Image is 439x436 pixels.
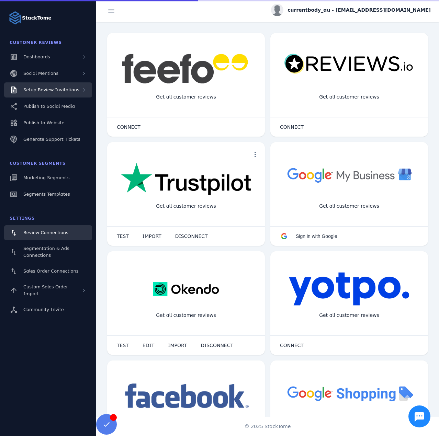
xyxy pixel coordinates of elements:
[4,170,92,185] a: Marketing Segments
[10,40,62,45] span: Customer Reviews
[23,137,80,142] span: Generate Support Tickets
[23,230,68,235] span: Review Connections
[23,120,64,125] span: Publish to Website
[121,54,251,84] img: feefo.png
[150,88,222,106] div: Get all customer reviews
[168,343,187,348] span: IMPORT
[4,132,92,147] a: Generate Support Tickets
[296,233,337,239] span: Sign in with Google
[273,120,311,134] button: CONNECT
[161,339,194,352] button: IMPORT
[22,14,52,22] strong: StackTome
[143,343,154,348] span: EDIT
[23,87,79,92] span: Setup Review Invitations
[308,415,390,434] div: Import Products from Google
[4,302,92,317] a: Community Invite
[284,381,414,405] img: googleshopping.png
[150,197,222,215] div: Get all customer reviews
[136,229,168,243] button: IMPORT
[314,88,385,106] div: Get all customer reviews
[117,343,129,348] span: TEST
[110,339,136,352] button: TEST
[23,175,69,180] span: Marketing Segments
[284,54,414,74] img: reviewsio.svg
[153,272,219,306] img: okendo.webp
[289,272,410,306] img: yotpo.png
[4,225,92,240] a: Review Connections
[117,234,129,239] span: TEST
[273,229,344,243] button: Sign in with Google
[150,306,222,324] div: Get all customer reviews
[23,307,64,312] span: Community Invite
[4,242,92,262] a: Segmentation & Ads Connections
[143,234,161,239] span: IMPORT
[121,381,251,412] img: facebook.png
[245,423,291,430] span: © 2025 StackTome
[288,7,431,14] span: currentbody_au - [EMAIL_ADDRESS][DOMAIN_NAME]
[23,54,50,59] span: Dashboards
[23,192,70,197] span: Segments Templates
[10,216,35,221] span: Settings
[4,264,92,279] a: Sales Order Connections
[23,104,75,109] span: Publish to Social Media
[284,163,414,187] img: googlebusiness.png
[4,187,92,202] a: Segments Templates
[314,197,385,215] div: Get all customer reviews
[314,306,385,324] div: Get all customer reviews
[23,284,68,296] span: Custom Sales Order Import
[280,125,304,129] span: CONNECT
[168,229,215,243] button: DISCONNECT
[280,343,304,348] span: CONNECT
[110,229,136,243] button: TEST
[110,120,147,134] button: CONNECT
[248,148,262,161] button: more
[271,4,431,16] button: currentbody_au - [EMAIL_ADDRESS][DOMAIN_NAME]
[273,339,311,352] button: CONNECT
[4,115,92,130] a: Publish to Website
[117,125,140,129] span: CONNECT
[201,343,233,348] span: DISCONNECT
[136,339,161,352] button: EDIT
[4,99,92,114] a: Publish to Social Media
[271,4,283,16] img: profile.jpg
[175,234,208,239] span: DISCONNECT
[23,246,69,258] span: Segmentation & Ads Connections
[23,71,58,76] span: Social Mentions
[8,11,22,25] img: Logo image
[194,339,240,352] button: DISCONNECT
[10,161,66,166] span: Customer Segments
[121,163,251,196] img: trustpilot.png
[23,268,78,274] span: Sales Order Connections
